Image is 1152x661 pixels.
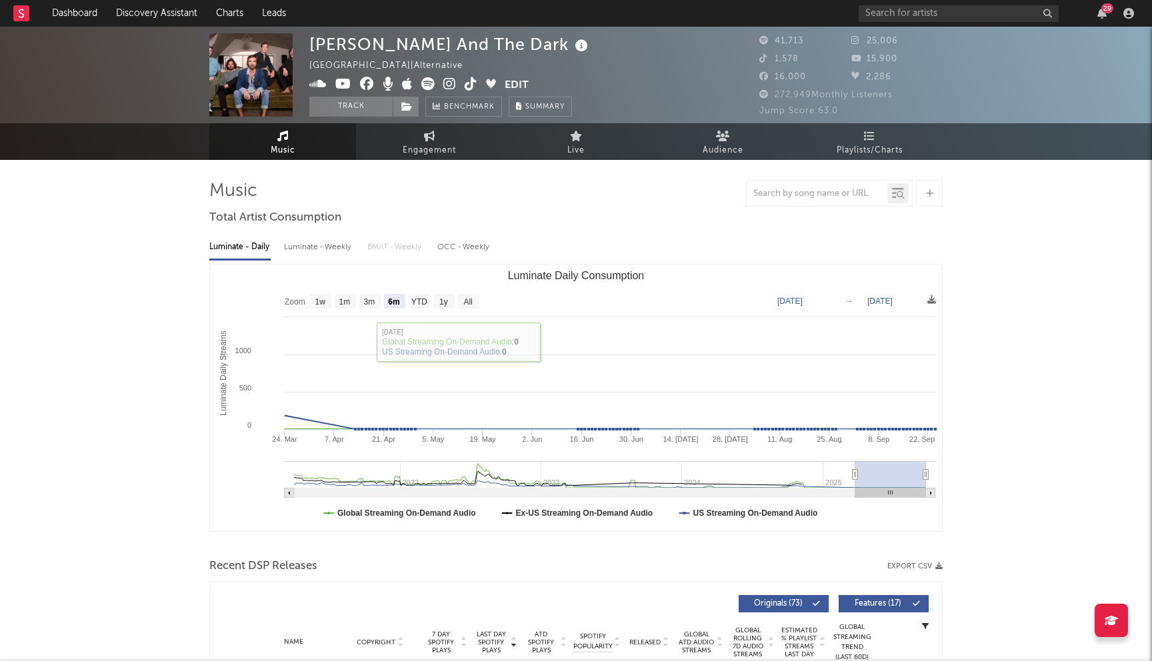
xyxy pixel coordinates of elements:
[851,55,897,63] span: 15,900
[309,33,591,55] div: [PERSON_NAME] And The Dark
[437,236,491,259] div: OCC - Weekly
[309,97,393,117] button: Track
[649,123,796,160] a: Audience
[209,123,356,160] a: Music
[909,435,935,443] text: 22. Sep
[209,558,317,574] span: Recent DSP Releases
[713,435,748,443] text: 28. [DATE]
[851,73,891,81] span: 2,286
[439,297,448,307] text: 1y
[411,297,427,307] text: YTD
[423,630,459,654] span: 7 Day Spotify Plays
[837,143,903,159] span: Playlists/Charts
[523,630,559,654] span: ATD Spotify Plays
[867,297,893,306] text: [DATE]
[325,435,344,443] text: 7. Apr
[567,143,585,159] span: Live
[209,210,341,226] span: Total Artist Consumption
[309,58,478,74] div: [GEOGRAPHIC_DATA] | Alternative
[759,55,799,63] span: 1,578
[463,297,472,307] text: All
[759,91,893,99] span: 272,949 Monthly Listeners
[1101,3,1113,13] div: 29
[759,73,806,81] span: 16,000
[678,630,715,654] span: Global ATD Audio Streams
[747,600,809,608] span: Originals ( 73 )
[250,637,337,647] div: Name
[509,97,572,117] button: Summary
[729,626,766,658] span: Global Rolling 7D Audio Streams
[759,107,838,115] span: Jump Score: 63.0
[425,97,502,117] a: Benchmark
[444,99,495,115] span: Benchmark
[372,435,395,443] text: 21. Apr
[469,435,496,443] text: 19. May
[781,626,817,658] span: Estimated % Playlist Streams Last Day
[817,435,841,443] text: 25. Aug
[388,297,399,307] text: 6m
[851,37,898,45] span: 25,006
[703,143,743,159] span: Audience
[315,297,326,307] text: 1w
[847,600,909,608] span: Features ( 17 )
[508,270,645,281] text: Luminate Daily Consumption
[767,435,792,443] text: 11. Aug
[777,297,803,306] text: [DATE]
[845,297,853,306] text: →
[209,236,271,259] div: Luminate - Daily
[522,435,542,443] text: 2. Jun
[271,143,295,159] span: Music
[272,435,297,443] text: 24. Mar
[285,297,305,307] text: Zoom
[247,421,251,429] text: 0
[796,123,943,160] a: Playlists/Charts
[364,297,375,307] text: 3m
[573,632,613,652] span: Spotify Popularity
[663,435,699,443] text: 14. [DATE]
[505,77,529,94] button: Edit
[859,5,1059,22] input: Search for artists
[516,508,653,518] text: Ex-US Streaming On-Demand Audio
[403,143,456,159] span: Engagement
[619,435,643,443] text: 30. Jun
[357,638,395,646] span: Copyright
[473,630,509,654] span: Last Day Spotify Plays
[525,103,565,111] span: Summary
[570,435,594,443] text: 16. Jun
[219,330,228,415] text: Luminate Daily Streams
[868,435,889,443] text: 8. Sep
[356,123,503,160] a: Engagement
[339,297,351,307] text: 1m
[422,435,445,443] text: 5. May
[210,265,942,531] svg: Luminate Daily Consumption
[839,595,929,612] button: Features(17)
[284,236,354,259] div: Luminate - Weekly
[503,123,649,160] a: Live
[759,37,803,45] span: 41,713
[239,384,251,392] text: 500
[1097,8,1107,19] button: 29
[629,638,661,646] span: Released
[887,562,943,570] button: Export CSV
[337,508,476,518] text: Global Streaming On-Demand Audio
[693,508,817,518] text: US Streaming On-Demand Audio
[739,595,829,612] button: Originals(73)
[747,189,887,199] input: Search by song name or URL
[235,346,251,354] text: 1000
